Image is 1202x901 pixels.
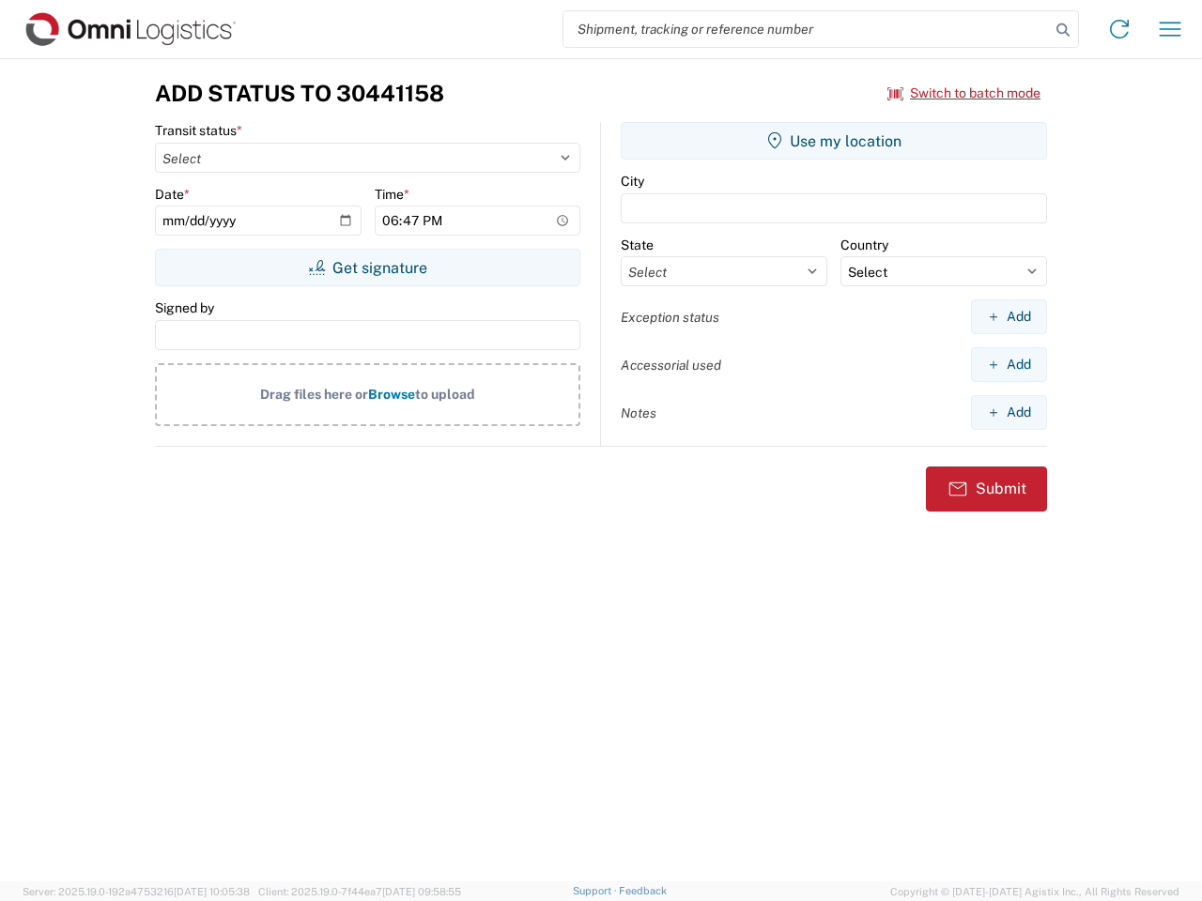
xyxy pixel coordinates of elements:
[155,122,242,139] label: Transit status
[621,173,644,190] label: City
[926,466,1047,512] button: Submit
[155,186,190,203] label: Date
[890,883,1179,900] span: Copyright © [DATE]-[DATE] Agistix Inc., All Rights Reserved
[155,80,444,107] h3: Add Status to 30441158
[258,886,461,897] span: Client: 2025.19.0-7f44ea7
[621,237,654,253] label: State
[621,357,721,374] label: Accessorial used
[23,886,250,897] span: Server: 2025.19.0-192a4753216
[260,387,368,402] span: Drag files here or
[368,387,415,402] span: Browse
[375,186,409,203] label: Time
[155,249,580,286] button: Get signature
[840,237,888,253] label: Country
[971,395,1047,430] button: Add
[971,347,1047,382] button: Add
[382,886,461,897] span: [DATE] 09:58:55
[971,299,1047,334] button: Add
[563,11,1050,47] input: Shipment, tracking or reference number
[621,309,719,326] label: Exception status
[155,299,214,316] label: Signed by
[415,387,475,402] span: to upload
[573,885,620,896] a: Support
[621,405,656,421] label: Notes
[887,78,1040,109] button: Switch to batch mode
[621,122,1047,160] button: Use my location
[174,886,250,897] span: [DATE] 10:05:38
[619,885,667,896] a: Feedback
